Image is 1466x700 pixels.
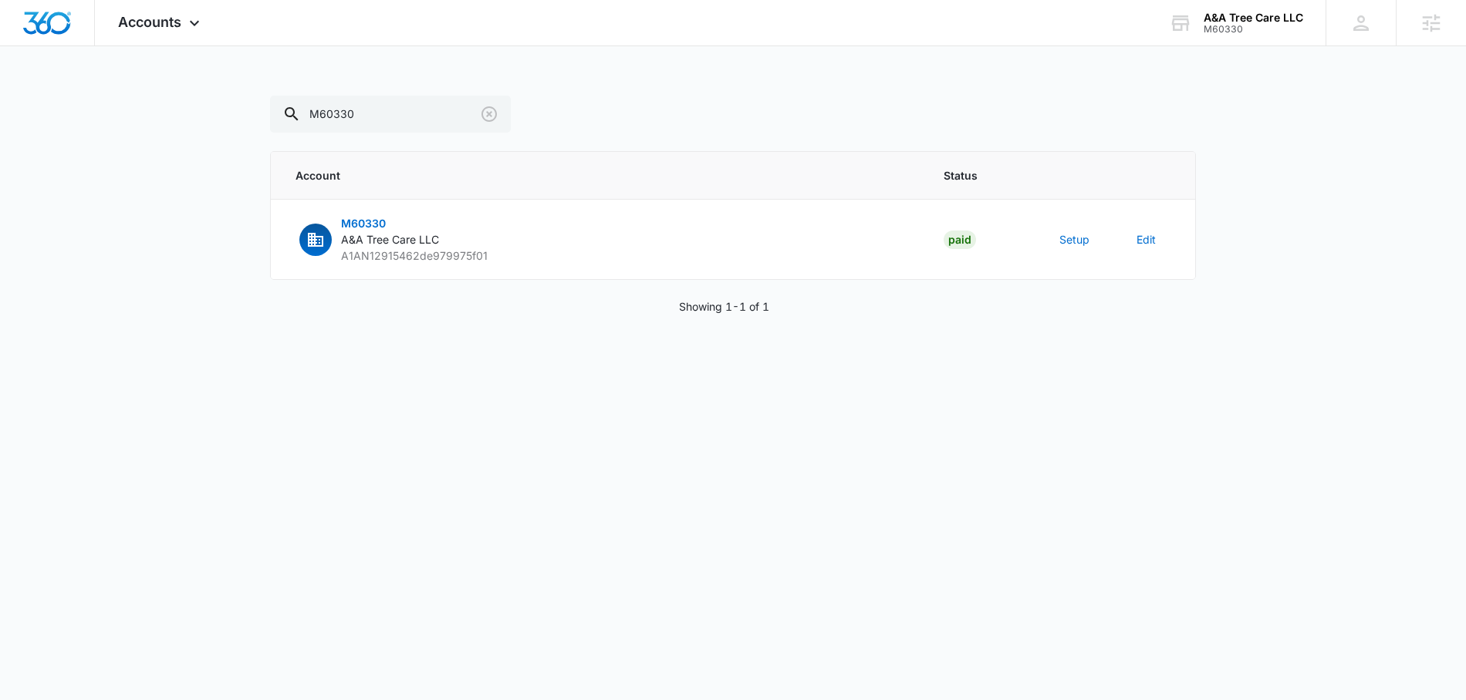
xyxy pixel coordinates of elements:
[1204,24,1303,35] div: account id
[341,249,488,262] span: A1AN12915462de979975f01
[118,14,181,30] span: Accounts
[341,217,386,230] span: M60330
[1137,231,1156,247] button: Edit
[296,167,907,183] span: Account
[944,167,1022,183] span: Status
[1059,231,1089,247] button: Setup
[1204,12,1303,24] div: account name
[296,215,488,264] button: M60330A&A Tree Care LLCA1AN12915462de979975f01
[341,233,439,246] span: A&A Tree Care LLC
[944,231,976,249] div: Paid
[477,102,502,126] button: Clear
[270,96,511,133] input: Search...
[679,298,769,315] p: Showing 1-1 of 1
